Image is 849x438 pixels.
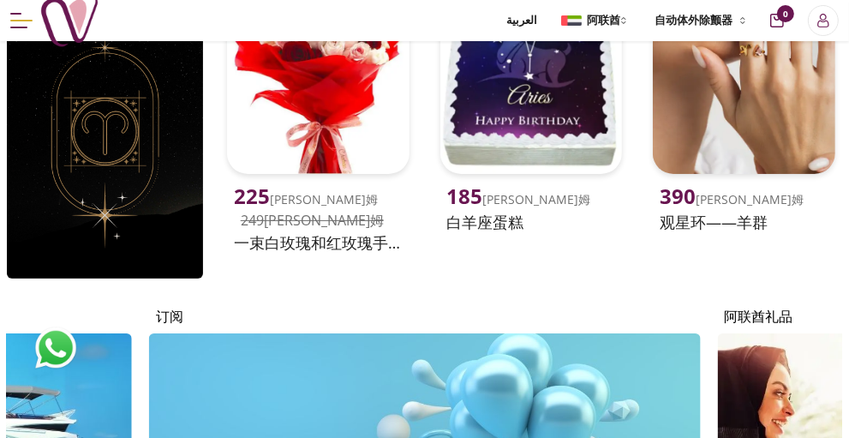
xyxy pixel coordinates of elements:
font: العربية [506,12,537,27]
font: 自动体外除颤器 [655,12,732,27]
font: 225 [234,182,270,210]
button: 购物车按钮 [770,14,784,27]
button: 自动体外除颤器 [644,12,753,29]
font: [PERSON_NAME]姆 [696,191,804,207]
font: 249[PERSON_NAME]姆 [241,211,384,230]
font: [PERSON_NAME]姆 [270,191,378,207]
button: 阿联酋 [558,12,634,29]
font: 观星环——羊群 [660,212,768,232]
font: 185 [447,182,483,210]
button: 登录 [808,5,839,36]
font: 390 [660,182,696,210]
font: 订阅 [156,307,183,326]
font: 0 [783,8,788,20]
img: Arabic_dztd3n.png [561,15,582,26]
font: 一束白玫瑰和红玫瑰手捧花 [234,232,419,253]
font: 阿联酋礼品 [724,307,792,326]
font: [PERSON_NAME]姆 [483,191,591,207]
img: WhatsApp [34,327,77,369]
font: 阿联酋 [587,12,620,27]
font: 白羊座蛋糕 [447,212,524,232]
